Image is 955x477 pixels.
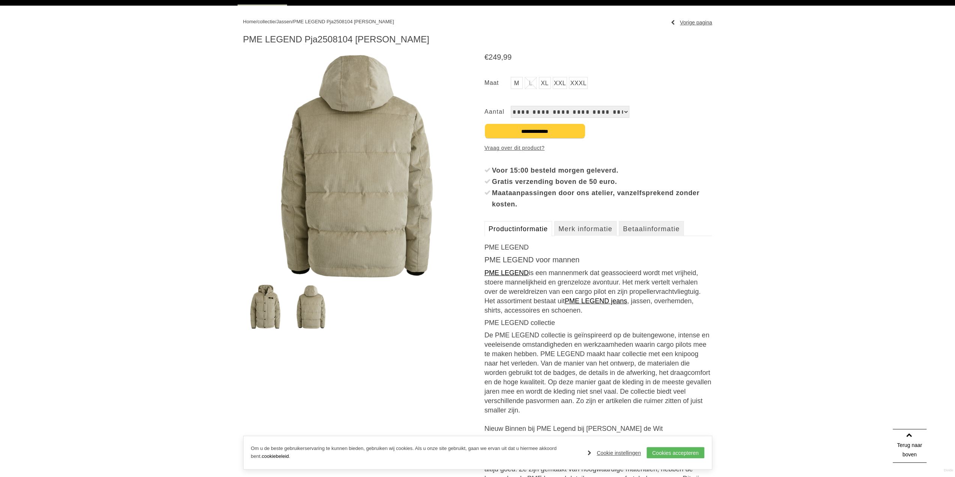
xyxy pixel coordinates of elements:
a: Terug naar boven [893,429,926,463]
ul: Maat [484,77,712,91]
span: / [256,19,257,24]
img: pme-legend-pja2508104-jassen [244,284,287,329]
a: XL [539,77,551,89]
div: Voor 15:00 besteld morgen geleverd. [492,165,712,176]
a: Jassen [276,19,292,24]
h2: PME LEGEND voor mannen [484,255,712,265]
a: cookiebeleid [262,453,289,459]
img: PME LEGEND Pja2508104 Jassen [243,51,471,278]
a: Vorige pagina [671,17,712,28]
li: Maataanpassingen door ons atelier, vanzelfsprekend zonder kosten. [484,187,712,210]
span: , [501,53,503,61]
a: XXXL [569,77,588,89]
a: PME LEGEND Pja2508104 [PERSON_NAME] [293,19,394,24]
h3: Nieuw Binnen bij PME Legend bij [PERSON_NAME] de Wit [484,424,712,433]
a: Vraag over dit product? [484,142,544,153]
span: € [484,53,489,61]
a: Home [243,19,256,24]
h3: PME LEGEND collectie [484,319,712,327]
a: PME LEGEND jeans [565,297,627,305]
span: / [292,19,293,24]
h3: PME LEGEND [484,243,712,251]
a: XXL [553,77,567,89]
p: Om u de beste gebruikerservaring te kunnen bieden, gebruiken wij cookies. Als u onze site gebruik... [251,445,581,460]
div: is een mannenmerk dat geassocieerd wordt met vrijheid, stoere mannelijkheid en grenzeloze avontuu... [484,268,712,315]
a: M [511,77,523,89]
img: pme-legend-pja2508104-jassen [289,284,333,329]
div: De PME LEGEND collectie is geïnspireerd op de buitengewone, intense en veeleisende omstandigheden... [484,331,712,415]
a: Productinformatie [484,221,552,236]
span: / [275,19,277,24]
a: Cookies accepteren [647,447,704,458]
a: PME LEGEND [484,269,529,277]
a: Divide [944,466,953,475]
div: Gratis verzending boven de 50 euro. [492,176,712,187]
a: Cookie instellingen [588,447,641,459]
a: Merk informatie [554,221,617,236]
h1: PME LEGEND Pja2508104 [PERSON_NAME] [243,34,712,45]
a: collectie [257,19,275,24]
span: 99 [503,53,511,61]
a: Betaalinformatie [619,221,684,236]
label: Aantal [484,106,511,118]
span: 249 [489,53,501,61]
